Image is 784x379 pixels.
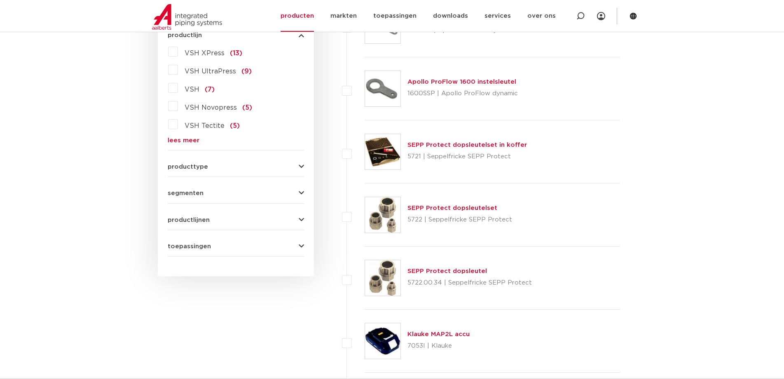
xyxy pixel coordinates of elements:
img: Thumbnail for SEPP Protect dopsleutelset in koffer [365,134,400,169]
span: productlijn [168,32,202,38]
button: producttype [168,164,304,170]
span: VSH UltraPress [185,68,236,75]
a: SEPP Protect dopsleutelset [407,205,497,211]
img: Thumbnail for SEPP Protect dopsleutelset [365,197,400,233]
button: productlijnen [168,217,304,223]
button: toepassingen [168,243,304,250]
img: Thumbnail for SEPP Protect dopsleutel [365,260,400,296]
span: segmenten [168,190,204,196]
a: Apollo ProFlow 1600 instelsleutel [407,79,516,85]
img: Thumbnail for Klauke MAP2L accu [365,323,400,359]
a: lees meer [168,137,304,144]
button: segmenten [168,190,304,196]
a: SEPP Protect dopsleutel [407,268,487,274]
p: 1600SSP | Apollo ProFlow dynamic [407,87,518,100]
span: productlijnen [168,217,210,223]
span: (7) [205,86,215,93]
p: 5721 | Seppelfricke SEPP Protect [407,150,527,163]
p: 7053I | Klauke [407,339,470,353]
span: (5) [242,104,252,111]
button: productlijn [168,32,304,38]
p: 5722 | Seppelfricke SEPP Protect [407,213,512,226]
span: VSH Tectite [185,122,225,129]
span: VSH Novopress [185,104,237,111]
span: (13) [230,50,242,56]
span: VSH [185,86,199,93]
span: (9) [241,68,252,75]
a: SEPP Protect dopsleutelset in koffer [407,142,527,148]
span: producttype [168,164,208,170]
span: toepassingen [168,243,211,250]
span: (5) [230,122,240,129]
img: Thumbnail for Apollo ProFlow 1600 instelsleutel [365,71,400,106]
span: VSH XPress [185,50,225,56]
a: Klauke MAP2L accu [407,331,470,337]
p: 5722.00.34 | Seppelfricke SEPP Protect [407,276,532,290]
